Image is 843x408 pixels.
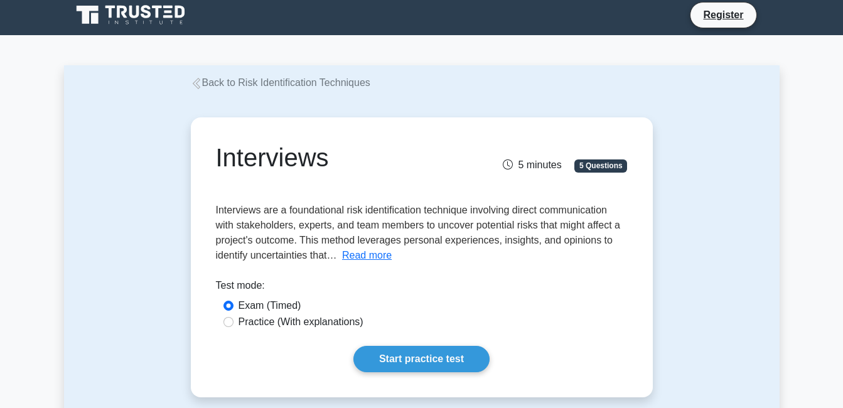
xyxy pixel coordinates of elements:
[574,159,627,172] span: 5 Questions
[342,248,392,263] button: Read more
[695,7,751,23] a: Register
[216,142,485,173] h1: Interviews
[239,314,363,330] label: Practice (With explanations)
[216,205,620,260] span: Interviews are a foundational risk identification technique involving direct communication with s...
[216,278,628,298] div: Test mode:
[353,346,490,372] a: Start practice test
[503,159,561,170] span: 5 minutes
[239,298,301,313] label: Exam (Timed)
[191,77,370,88] a: Back to Risk Identification Techniques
